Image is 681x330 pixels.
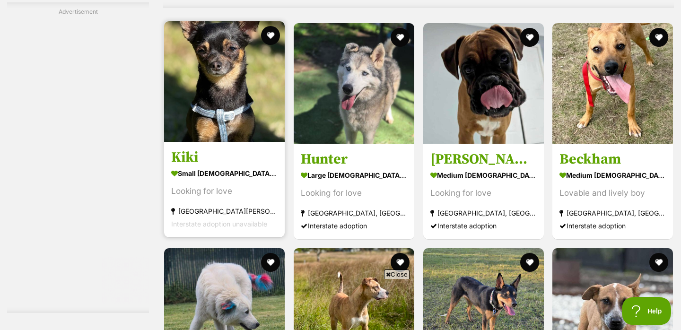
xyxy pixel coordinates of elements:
div: Looking for love [301,187,407,200]
div: Interstate adoption [301,219,407,232]
strong: [GEOGRAPHIC_DATA], [GEOGRAPHIC_DATA] [430,207,537,219]
a: [PERSON_NAME] medium [DEMOGRAPHIC_DATA] Dog Looking for love [GEOGRAPHIC_DATA], [GEOGRAPHIC_DATA]... [423,143,544,239]
strong: [GEOGRAPHIC_DATA], [GEOGRAPHIC_DATA] [559,207,666,219]
img: Beckham - American Staffordshire Terrier Dog [552,23,673,144]
strong: small [DEMOGRAPHIC_DATA] Dog [171,166,278,180]
a: Beckham medium [DEMOGRAPHIC_DATA] Dog Lovable and lively boy [GEOGRAPHIC_DATA], [GEOGRAPHIC_DATA]... [552,143,673,239]
h3: Kiki [171,148,278,166]
strong: large [DEMOGRAPHIC_DATA] Dog [301,168,407,182]
button: favourite [391,28,410,47]
img: Hunter - Siberian Husky Dog [294,23,414,144]
button: favourite [649,253,668,272]
button: favourite [391,253,410,272]
h3: Hunter [301,150,407,168]
iframe: Advertisement [7,20,149,304]
div: Interstate adoption [430,219,537,232]
strong: medium [DEMOGRAPHIC_DATA] Dog [430,168,537,182]
iframe: Help Scout Beacon - Open [622,297,672,325]
strong: [GEOGRAPHIC_DATA], [GEOGRAPHIC_DATA] [301,207,407,219]
img: Frank - Boxer Dog [423,23,544,144]
a: Hunter large [DEMOGRAPHIC_DATA] Dog Looking for love [GEOGRAPHIC_DATA], [GEOGRAPHIC_DATA] Interst... [294,143,414,239]
div: Interstate adoption [559,219,666,232]
h3: [PERSON_NAME] [430,150,537,168]
button: favourite [520,28,539,47]
span: Close [384,269,410,279]
strong: medium [DEMOGRAPHIC_DATA] Dog [559,168,666,182]
div: Looking for love [171,185,278,198]
div: Lovable and lively boy [559,187,666,200]
a: Kiki small [DEMOGRAPHIC_DATA] Dog Looking for love [GEOGRAPHIC_DATA][PERSON_NAME], [GEOGRAPHIC_DA... [164,141,285,237]
strong: [GEOGRAPHIC_DATA][PERSON_NAME], [GEOGRAPHIC_DATA] [171,205,278,217]
div: Looking for love [430,187,537,200]
button: favourite [520,253,539,272]
iframe: Advertisement [168,283,513,325]
button: favourite [649,28,668,47]
h3: Beckham [559,150,666,168]
span: Interstate adoption unavailable [171,220,267,228]
div: Advertisement [7,2,149,313]
button: favourite [261,26,280,45]
button: favourite [261,253,280,272]
img: Kiki - Chihuahua Dog [164,21,285,142]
